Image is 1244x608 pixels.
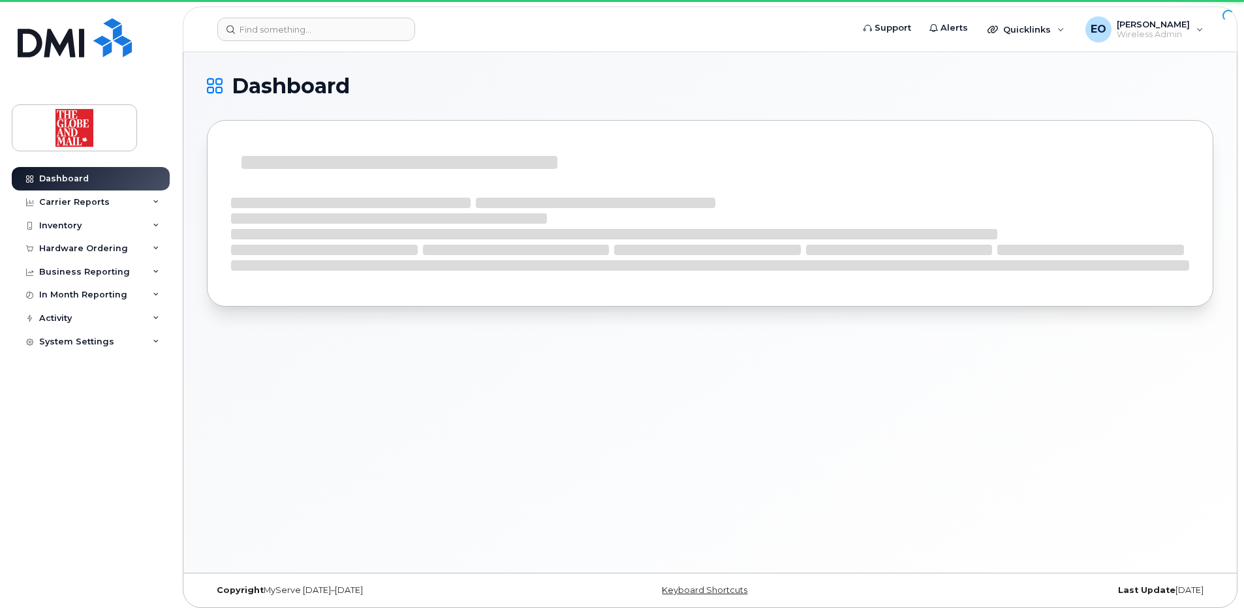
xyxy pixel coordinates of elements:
div: [DATE] [878,585,1213,596]
span: Dashboard [232,76,350,96]
div: MyServe [DATE]–[DATE] [207,585,542,596]
strong: Last Update [1118,585,1175,595]
a: Keyboard Shortcuts [662,585,747,595]
strong: Copyright [217,585,264,595]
